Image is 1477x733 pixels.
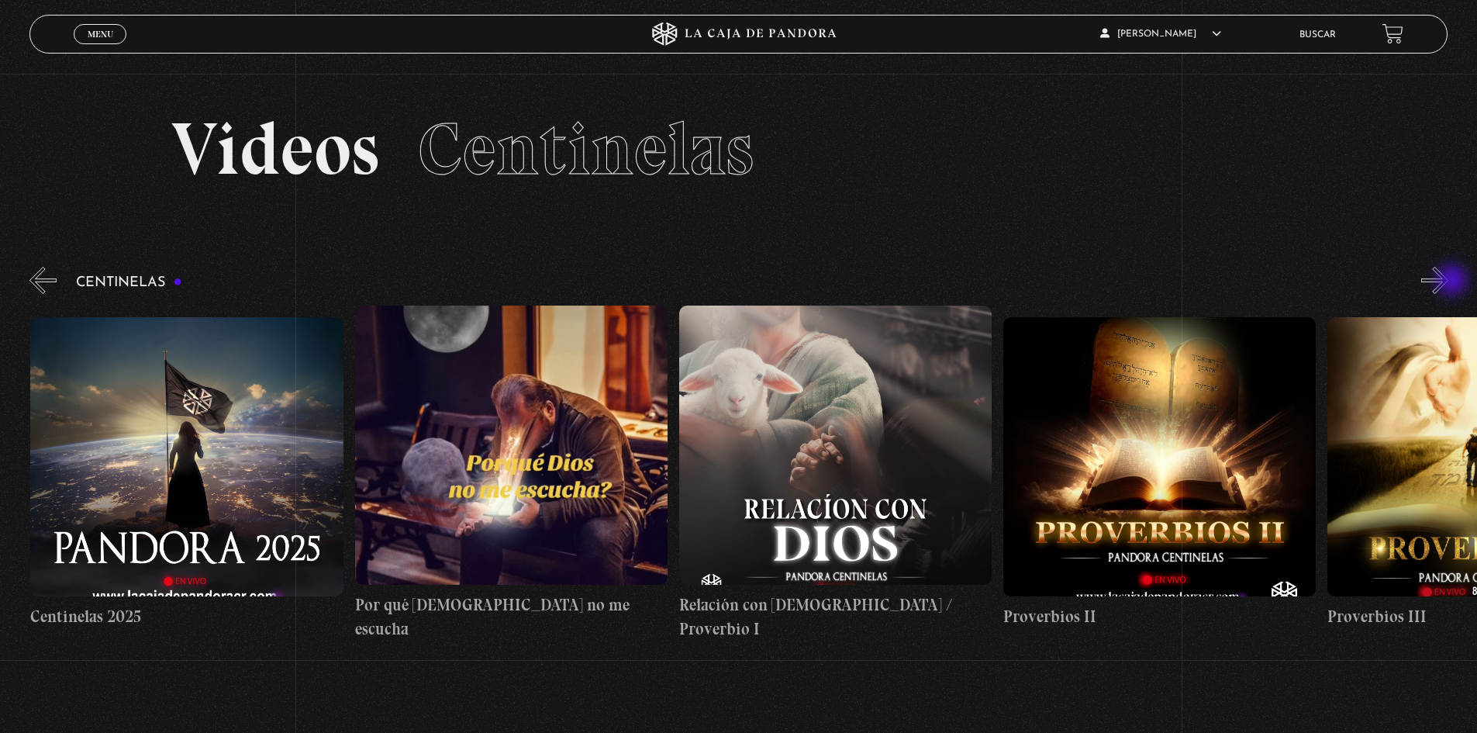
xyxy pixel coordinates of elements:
[30,604,343,629] h4: Centinelas 2025
[679,306,992,641] a: Relación con [DEMOGRAPHIC_DATA] / Proverbio I
[1299,30,1336,40] a: Buscar
[76,275,182,290] h3: Centinelas
[355,306,668,641] a: Por qué [DEMOGRAPHIC_DATA] no me escucha
[171,112,1306,186] h2: Videos
[1382,23,1403,44] a: View your shopping cart
[1421,267,1448,294] button: Next
[418,105,754,193] span: Centinelas
[30,306,343,641] a: Centinelas 2025
[1100,29,1221,39] span: [PERSON_NAME]
[29,267,57,294] button: Previous
[88,29,113,39] span: Menu
[1003,306,1316,641] a: Proverbios II
[355,593,668,641] h4: Por qué [DEMOGRAPHIC_DATA] no me escucha
[1003,604,1316,629] h4: Proverbios II
[679,593,992,641] h4: Relación con [DEMOGRAPHIC_DATA] / Proverbio I
[82,43,119,54] span: Cerrar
